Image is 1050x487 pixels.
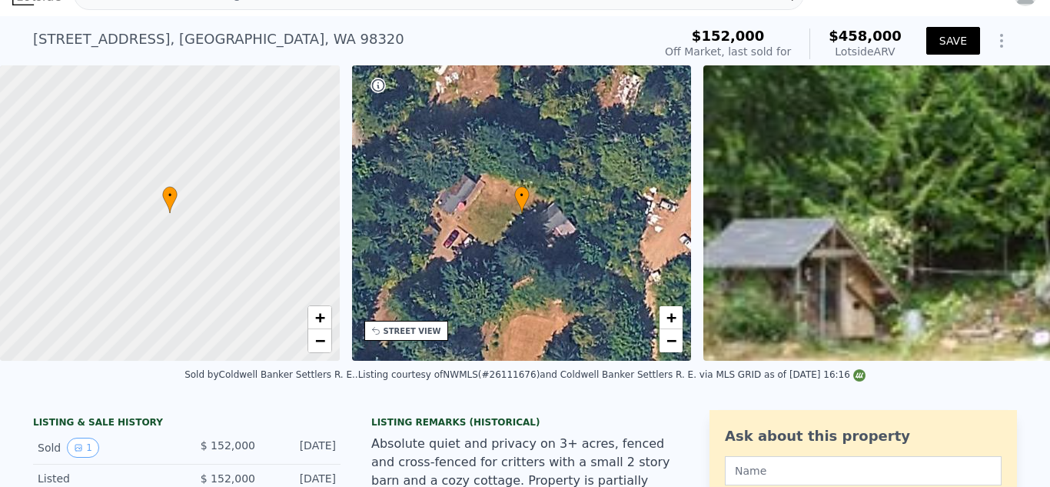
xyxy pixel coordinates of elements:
div: STREET VIEW [384,325,441,337]
div: Listed [38,471,174,486]
div: • [514,186,530,213]
button: View historical data [67,438,99,458]
a: Zoom in [308,306,331,329]
div: Sold by Coldwell Banker Settlers R. E. . [184,369,358,380]
div: Listing Remarks (Historical) [371,416,679,429]
div: Sold [38,438,174,458]
span: $458,000 [829,28,902,44]
span: + [314,308,324,327]
input: Name [725,456,1002,485]
div: Listing courtesy of NWMLS (#26111676) and Coldwell Banker Settlers R. E. via MLS GRID as of [DATE... [358,369,866,380]
div: • [162,186,178,213]
span: • [514,188,530,202]
button: Show Options [986,25,1017,56]
div: Off Market, last sold for [665,44,791,59]
a: Zoom out [660,329,683,352]
span: − [314,331,324,350]
span: $152,000 [692,28,765,44]
a: Zoom in [660,306,683,329]
div: LISTING & SALE HISTORY [33,416,341,432]
div: Lotside ARV [829,44,902,59]
span: − [666,331,676,350]
span: + [666,308,676,327]
a: Zoom out [308,329,331,352]
img: NWMLS Logo [853,369,866,382]
span: • [162,188,178,202]
span: $ 152,000 [201,439,255,452]
div: Ask about this property [725,425,1002,447]
button: SAVE [926,27,980,55]
span: $ 152,000 [201,472,255,485]
div: [DATE] [267,471,336,486]
div: [STREET_ADDRESS] , [GEOGRAPHIC_DATA] , WA 98320 [33,28,404,50]
div: [DATE] [267,438,336,458]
